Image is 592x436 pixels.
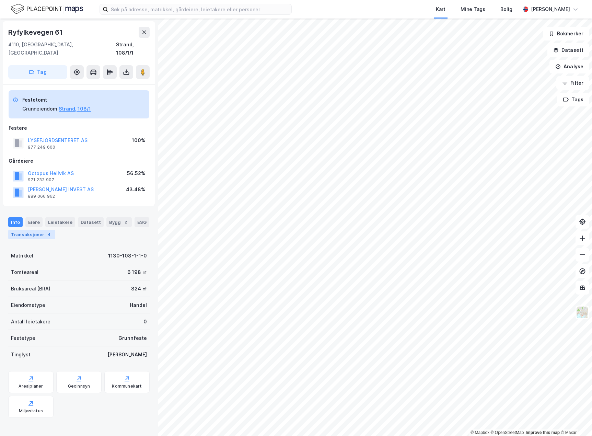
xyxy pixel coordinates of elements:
div: Geoinnsyn [68,383,90,389]
div: Bolig [500,5,512,13]
div: 971 233 907 [28,177,54,183]
div: Festere [9,124,149,132]
button: Tag [8,65,67,79]
div: 977 249 600 [28,145,55,150]
div: Antall leietakere [11,318,50,326]
button: Filter [556,76,589,90]
button: Analyse [549,60,589,73]
div: Matrikkel [11,252,33,260]
div: Kontrollprogram for chat [558,403,592,436]
input: Søk på adresse, matrikkel, gårdeiere, leietakere eller personer [108,4,291,14]
div: Handel [130,301,147,309]
a: Improve this map [526,430,560,435]
div: 6 198 ㎡ [127,268,147,276]
div: Bruksareal (BRA) [11,285,50,293]
div: Miljøstatus [19,408,43,414]
div: Festetype [11,334,35,342]
div: 0 [143,318,147,326]
img: Z [576,306,589,319]
div: 2 [122,219,129,226]
button: Strand, 108/1 [59,105,91,113]
iframe: Chat Widget [558,403,592,436]
div: ESG [135,217,149,227]
div: 1130-108-1-1-0 [108,252,147,260]
a: Mapbox [471,430,489,435]
div: Grunnfeste [118,334,147,342]
div: [PERSON_NAME] [107,351,147,359]
div: Kart [436,5,445,13]
div: Info [8,217,23,227]
div: 889 066 962 [28,194,55,199]
a: OpenStreetMap [491,430,524,435]
div: 4110, [GEOGRAPHIC_DATA], [GEOGRAPHIC_DATA] [8,41,116,57]
div: Strand, 108/1/1 [116,41,150,57]
div: Datasett [78,217,104,227]
div: 824 ㎡ [131,285,147,293]
div: Grunneiendom [22,105,57,113]
div: Kommunekart [112,383,142,389]
div: Arealplaner [19,383,43,389]
div: Tomteareal [11,268,38,276]
div: [PERSON_NAME] [531,5,570,13]
div: 56.52% [127,169,145,177]
div: 100% [132,136,145,145]
button: Bokmerker [543,27,589,41]
div: Festetomt [22,96,91,104]
div: Tinglyst [11,351,31,359]
div: Gårdeiere [9,157,149,165]
div: 4 [46,231,53,238]
img: logo.f888ab2527a4732fd821a326f86c7f29.svg [11,3,83,15]
div: Eiere [25,217,43,227]
div: Bygg [106,217,132,227]
div: Eiendomstype [11,301,45,309]
div: Leietakere [45,217,75,227]
div: Transaksjoner [8,230,55,239]
div: Ryfylkevegen 61 [8,27,64,38]
div: Mine Tags [461,5,485,13]
button: Tags [557,93,589,106]
button: Datasett [547,43,589,57]
div: 43.48% [126,185,145,194]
